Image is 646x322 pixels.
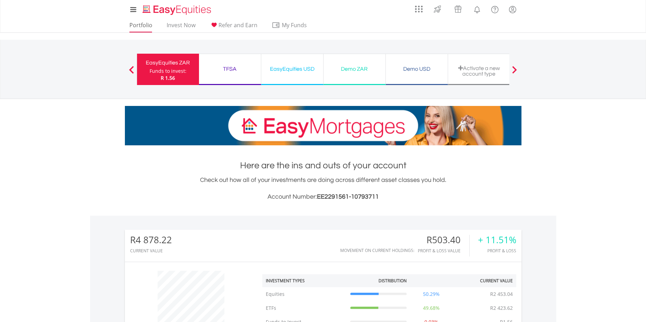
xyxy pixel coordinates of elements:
[150,68,186,75] div: Funds to invest:
[328,64,381,74] div: Demo ZAR
[486,2,504,16] a: FAQ's and Support
[390,64,444,74] div: Demo USD
[262,301,347,315] td: ETFs
[272,21,317,30] span: My Funds
[418,248,469,253] div: Profit & Loss Value
[140,2,214,16] a: Home page
[452,3,464,15] img: vouchers-v2.svg
[453,274,516,287] th: Current Value
[125,175,521,202] div: Check out how all of your investments are doing across different asset classes you hold.
[130,248,172,253] div: CURRENT VALUE
[487,287,516,301] td: R2 453.04
[478,248,516,253] div: Profit & Loss
[161,75,175,81] span: R 1.56
[125,192,521,202] h3: Account Number:
[378,278,407,284] div: Distribution
[504,2,521,17] a: My Profile
[218,21,257,29] span: Refer and Earn
[265,64,319,74] div: EasyEquities USD
[141,58,195,68] div: EasyEquities ZAR
[317,193,379,200] span: EE2291561-10793711
[125,159,521,172] h1: Here are the ins and outs of your account
[478,235,516,245] div: + 11.51%
[125,106,521,145] img: EasyMortage Promotion Banner
[164,22,198,32] a: Invest Now
[448,2,468,15] a: Vouchers
[203,64,257,74] div: TFSA
[340,248,414,253] div: Movement on Current Holdings:
[130,235,172,245] div: R4 878.22
[127,22,155,32] a: Portfolio
[262,274,347,287] th: Investment Types
[141,4,214,16] img: EasyEquities_Logo.png
[207,22,260,32] a: Refer and Earn
[468,2,486,16] a: Notifications
[415,5,423,13] img: grid-menu-icon.svg
[262,287,347,301] td: Equities
[410,301,453,315] td: 49.68%
[452,65,506,77] div: Activate a new account type
[432,3,443,15] img: thrive-v2.svg
[487,301,516,315] td: R2 423.62
[410,287,453,301] td: 50.29%
[410,2,427,13] a: AppsGrid
[418,235,469,245] div: R503.40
